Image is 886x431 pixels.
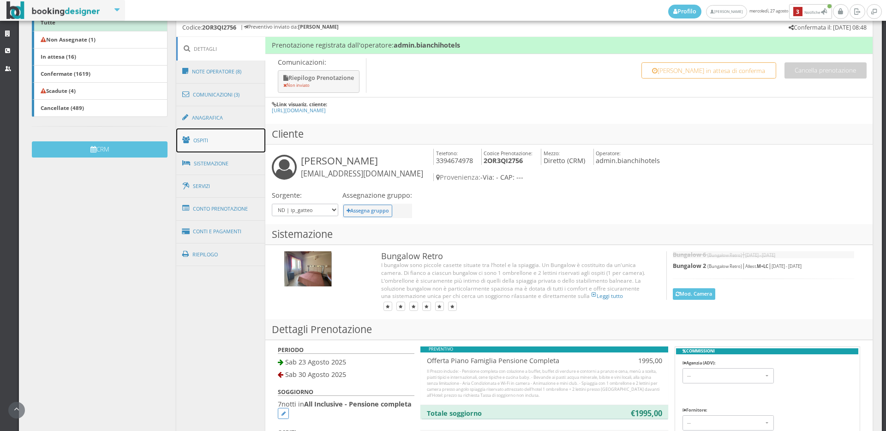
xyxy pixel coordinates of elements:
[41,53,76,60] b: In attesa (16)
[278,400,414,419] h4: notti in
[272,107,326,114] a: [URL][DOMAIN_NAME]
[668,5,701,18] a: Profilo
[668,4,833,19] span: mercoledì, 27 agosto
[32,48,168,66] a: In attesa (16)
[41,104,84,111] b: Cancellate (489)
[591,292,623,299] a: Leggi tutto
[176,37,266,61] a: Dettagli
[176,128,266,152] a: Ospiti
[276,101,327,108] b: Link visualiz. cliente:
[707,263,742,269] small: (Bungalow Retro)
[673,288,715,300] button: Mod. Camera
[635,408,662,419] b: 1995,00
[278,58,361,66] p: Comunicazioni:
[272,191,338,199] h4: Sorgente:
[541,149,585,165] h4: Diretto (CRM)
[41,87,76,94] b: Scadute (4)
[420,346,668,352] div: PREVENTIVO
[240,24,339,30] h6: | Preventivo inviato da:
[433,173,817,181] h4: -
[673,251,854,258] h5: |
[427,409,482,418] b: Totale soggiorno
[176,220,266,243] a: Conti e Pagamenti
[687,419,763,427] span: --
[202,24,236,31] b: 2OR3QI2756
[673,262,706,270] b: Bungalow 2
[436,173,480,182] span: Provenienza:
[496,173,523,182] span: - CAP: ---
[381,251,647,261] h3: Bungalow Retro
[343,205,393,217] button: Assegna gruppo
[631,408,635,419] b: €
[298,23,339,30] b: [PERSON_NAME]
[176,83,266,107] a: Comunicazioni (3)
[793,7,802,17] b: 3
[673,251,706,259] b: Bungalow 6
[427,357,600,364] h4: Offerta Piano Famiglia Pensione Completa
[41,70,90,77] b: Confermate (1619)
[32,31,168,49] a: Non Assegnate (1)
[32,82,168,100] a: Scadute (4)
[284,251,331,287] img: 87eeda45bdb311eeb5c802814c93a363.jpg
[182,24,236,31] h5: Codice:
[483,173,494,182] span: Via:
[342,191,412,199] h4: Assegnazione gruppo:
[32,14,168,31] a: Tutte
[427,369,662,398] div: Il Prezzo include: - Pensione completa con colazione a buffet, buffet di verdure e contorni a pra...
[394,41,460,49] b: admin.bianchihotels
[745,263,768,269] small: Allest.
[433,149,473,165] h4: 3394674978
[301,169,423,179] small: [EMAIL_ADDRESS][DOMAIN_NAME]
[6,1,100,19] img: BookingDesigner.com
[484,156,523,165] b: 2OR3QI2756
[285,358,346,366] span: Sab 23 Agosto 2025
[707,252,742,258] small: (Bungalow Retro)
[278,70,359,93] button: Riepilogo Prenotazione Non inviato
[544,150,560,157] small: Mezzo:
[176,60,266,84] a: Note Operatore (8)
[381,261,647,300] div: I bungalow sono piccole casette situate tra l’hotel e la spiaggia. Un Bungalow è costituito da un...
[285,370,346,379] span: Sab 30 Agosto 2025
[436,150,458,157] small: Telefono:
[484,150,533,157] small: Codice Prenotazione:
[676,348,858,354] b: COMMISSIONI
[682,415,774,431] button: --
[789,24,867,31] h5: Confermata il: [DATE] 08:48
[278,346,304,354] b: PERIODO
[596,150,621,157] small: Operatore:
[176,197,266,221] a: Conto Prenotazione
[176,243,266,267] a: Riepilogo
[176,106,266,130] a: Anagrafica
[706,5,747,18] a: [PERSON_NAME]
[687,372,763,380] span: --
[757,263,768,269] b: M LC
[265,224,873,245] h3: Sistemazione
[772,263,802,269] small: [DATE] - [DATE]
[641,62,776,79] button: [PERSON_NAME] in attesa di conferma
[673,262,854,269] h5: | |
[612,357,662,364] h4: 1995,00
[32,65,168,83] a: Confermate (1619)
[745,252,775,258] small: [DATE] - [DATE]
[32,99,168,117] a: Cancellate (489)
[283,82,310,88] small: Non inviato
[784,62,867,79] button: Cancella prenotazione
[761,263,763,269] b: +
[593,149,660,165] h4: admin.bianchihotels
[278,388,313,396] b: SOGGIORNO
[176,175,266,198] a: Servizi
[789,4,832,19] button: 3Notifiche
[304,400,412,408] b: All Inclusive - Pensione completa
[682,360,716,366] label: Agenzia (ADV):
[682,407,707,413] label: Fornitore:
[41,36,96,43] b: Non Assegnate (1)
[265,319,873,340] h3: Dettagli Prenotazione
[41,18,55,26] b: Tutte
[278,400,281,408] span: 7
[176,152,266,176] a: Sistemazione
[32,141,168,158] button: CRM
[265,124,873,145] h3: Cliente
[265,37,873,54] h4: Prenotazione registrata dall'operatore:
[301,155,423,179] h3: [PERSON_NAME]
[682,368,774,383] button: --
